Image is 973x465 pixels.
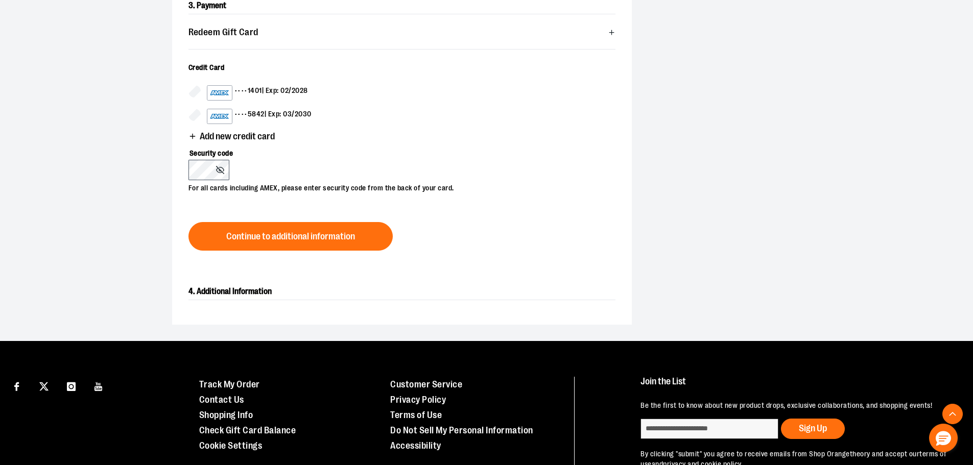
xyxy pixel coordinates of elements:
p: For all cards including AMEX, please enter security code from the back of your card. [188,180,605,193]
button: Redeem Gift Card [188,22,615,43]
button: Add new credit card [188,132,275,143]
input: American Express card example showing the 15-digit card numberAmerican Express card example showi... [188,85,201,97]
img: Twitter [39,382,49,391]
button: Continue to additional information [188,222,393,251]
a: Visit our Instagram page [62,377,80,395]
a: Visit our Facebook page [8,377,26,395]
a: Contact Us [199,395,244,405]
span: Sign Up [799,423,827,433]
div: •••• 1401 | Exp: 02/2028 [207,85,308,101]
input: enter email [640,419,778,439]
h2: 4. Additional Information [188,283,615,300]
span: Credit Card [188,63,225,71]
button: Hello, have a question? Let’s chat. [929,424,958,452]
img: American Express card example showing the 15-digit card number [209,87,230,99]
a: Check Gift Card Balance [199,425,296,435]
span: Continue to additional information [226,232,355,241]
button: Back To Top [942,404,963,424]
a: Privacy Policy [390,395,446,405]
a: Accessibility [390,440,441,451]
h4: Join the List [640,377,950,396]
a: Customer Service [390,379,462,389]
a: Cookie Settings [199,440,263,451]
a: Track My Order [199,379,260,389]
a: Do Not Sell My Personal Information [390,425,533,435]
a: Visit our Youtube page [90,377,108,395]
span: Add new credit card [200,132,275,141]
a: Shopping Info [199,410,253,420]
img: American Express card example showing the 15-digit card number [209,110,230,123]
input: American Express card example showing the 15-digit card numberAmerican Express card example showi... [188,109,201,121]
a: Terms of Use [390,410,442,420]
div: •••• 5842 | Exp: 03/2030 [207,109,312,124]
label: Security code [188,142,605,160]
p: Be the first to know about new product drops, exclusive collaborations, and shopping events! [640,401,950,411]
span: Redeem Gift Card [188,28,258,37]
a: Visit our X page [35,377,53,395]
button: Sign Up [781,419,845,439]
